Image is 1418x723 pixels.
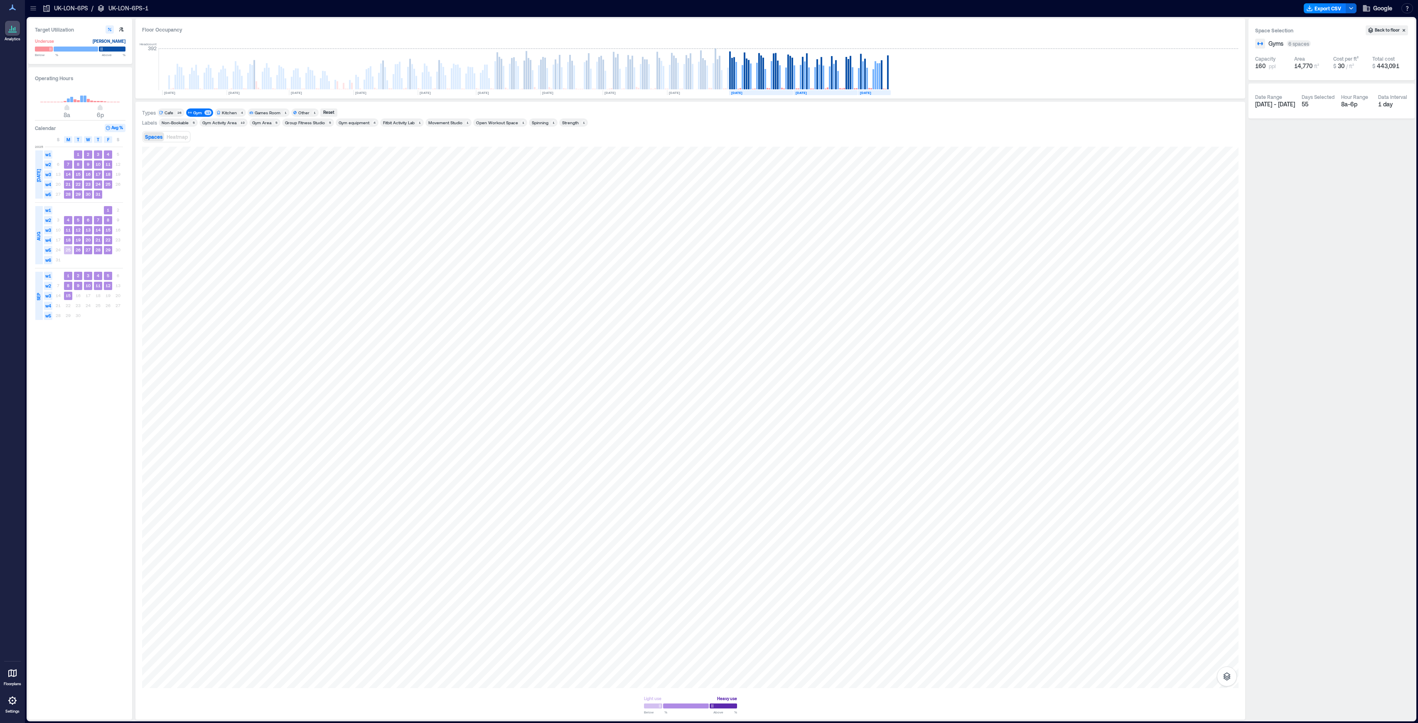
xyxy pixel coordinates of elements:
text: 1 [67,273,69,278]
div: 1 [581,120,586,125]
div: Data Interval [1378,93,1407,100]
text: 4 [97,273,99,278]
span: Google [1373,4,1392,12]
text: 2 [77,273,79,278]
button: Google [1360,2,1395,15]
text: 26 [76,247,81,252]
span: Spaces [145,134,162,140]
span: w2 [44,160,52,169]
text: [DATE] [478,91,489,95]
text: 18 [106,172,111,177]
span: S [57,136,59,143]
text: 13 [86,227,91,232]
text: 7 [67,162,69,167]
text: 11 [66,227,71,232]
div: Kitchen [222,110,237,116]
div: 1 [417,120,422,125]
button: Back to floor [1366,25,1408,35]
text: 30 [86,192,91,197]
div: 5 [274,120,279,125]
text: [DATE] [731,91,742,95]
span: [DATE] - [DATE] [1255,101,1295,108]
text: [DATE] [164,91,175,95]
text: 28 [96,247,101,252]
span: w4 [44,236,52,244]
text: 6 [87,217,89,222]
text: 8 [77,162,79,167]
span: AUG [35,232,42,241]
span: ft² [1314,63,1319,69]
div: Light use [644,694,661,703]
span: Heatmap [167,134,188,140]
span: 160 [1255,62,1266,70]
button: Heatmap [165,132,189,141]
text: 25 [106,182,111,187]
div: 4 [372,120,377,125]
text: 8 [67,283,69,288]
span: [DATE] [35,169,42,182]
text: [DATE] [355,91,366,95]
span: Above % [102,52,125,57]
text: 11 [96,283,101,288]
text: 5 [107,273,109,278]
span: T [77,136,79,143]
text: 8 [107,217,109,222]
p: Settings [5,709,20,714]
div: 10 [239,120,246,125]
div: Fitbit Activity Lab [383,120,415,125]
h3: Target Utilization [35,25,125,34]
text: 1 [77,152,79,157]
text: 4 [107,152,109,157]
button: Spaces [143,132,164,141]
div: Labels [142,119,157,126]
span: w5 [44,190,52,199]
span: w5 [44,312,52,320]
span: w3 [44,170,52,179]
div: 5 [327,120,332,125]
text: 15 [66,293,71,298]
div: Reset [322,109,336,116]
text: 17 [96,172,101,177]
text: 16 [86,172,91,177]
text: 12 [76,227,81,232]
div: 1 [551,120,556,125]
span: W [86,136,90,143]
div: 1 [283,110,288,115]
text: [DATE] [542,91,553,95]
div: 8a - 6p [1341,100,1371,108]
span: 14,770 [1294,62,1312,69]
div: Other [298,110,310,116]
text: [DATE] [669,91,680,95]
div: 5 [191,120,196,125]
div: 13 [204,110,211,115]
div: Movement Studio [428,120,462,125]
button: Reset [320,108,337,117]
p: UK-LON-6PS-1 [108,4,148,12]
text: 25 [66,247,71,252]
text: [DATE] [796,91,807,95]
span: 30 [1338,62,1344,69]
div: 1 [521,120,526,125]
span: w3 [44,226,52,234]
span: $ [1333,63,1336,69]
text: 29 [76,192,81,197]
div: Total cost [1372,55,1395,62]
div: 26 [176,110,183,115]
text: [DATE] [420,91,431,95]
div: 1 [312,110,317,115]
span: w1 [44,272,52,280]
text: 9 [87,162,89,167]
h3: Calendar [35,124,56,132]
span: 8a [64,111,70,118]
div: Types [142,109,156,116]
span: SEP [35,293,42,300]
span: w6 [44,256,52,264]
div: Gym Activity Area [202,120,236,125]
text: 20 [86,237,91,242]
text: 27 [86,247,91,252]
span: 2025 [35,144,43,149]
div: Cost per ft² [1333,55,1359,62]
p: Floorplans [4,681,21,686]
text: 22 [106,237,111,242]
button: Export CSV [1304,3,1346,13]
